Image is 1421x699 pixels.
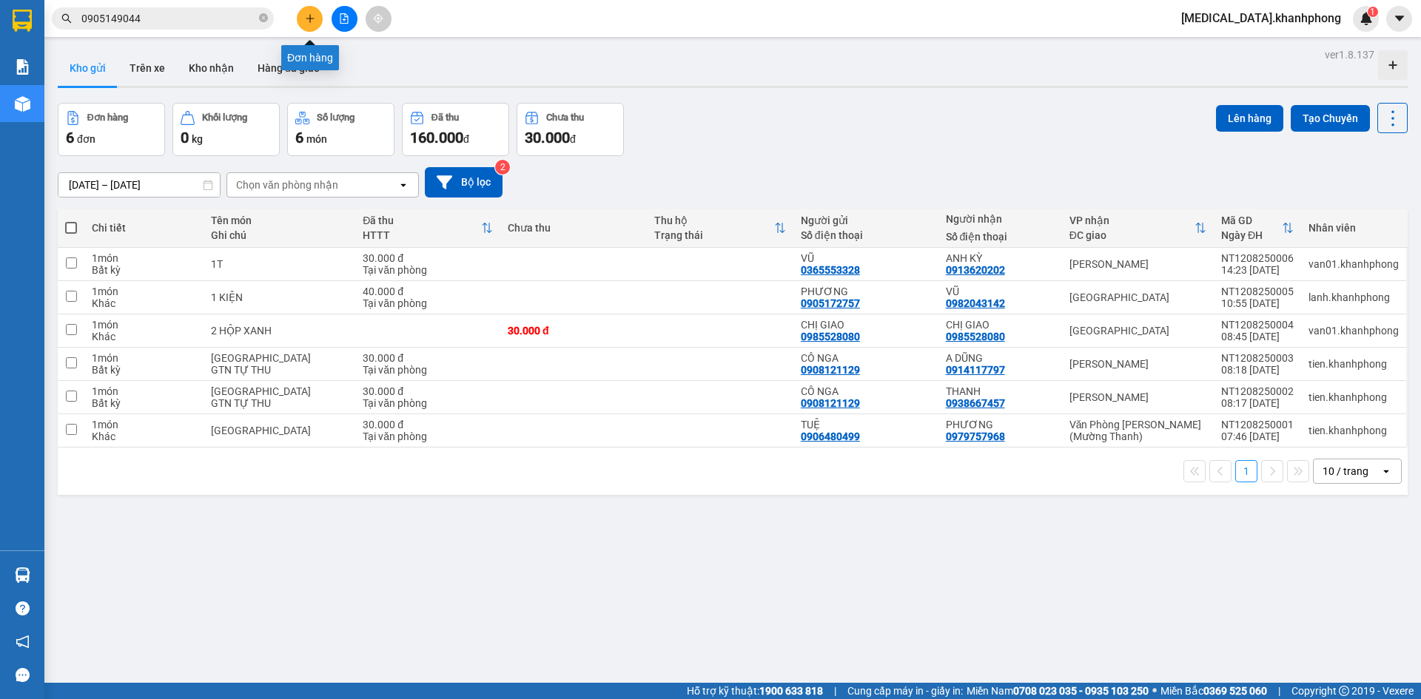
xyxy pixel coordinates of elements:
[495,160,510,175] sup: 2
[363,385,493,397] div: 30.000 đ
[92,286,196,297] div: 1 món
[287,103,394,156] button: Số lượng6món
[332,6,357,32] button: file-add
[946,319,1055,331] div: CHỊ GIAO
[281,45,339,70] div: Đơn hàng
[946,430,1005,442] div: 0979757968
[654,229,774,241] div: Trạng thái
[801,397,860,409] div: 0908121129
[13,10,32,32] img: logo-vxr
[1309,325,1399,337] div: van01.khanhphong
[211,425,348,436] div: TX
[92,364,196,376] div: Bất kỳ
[211,215,348,226] div: Tên món
[87,112,128,123] div: Đơn hàng
[1069,358,1206,370] div: [PERSON_NAME]
[295,129,303,146] span: 6
[363,252,493,264] div: 30.000 đ
[1323,464,1368,479] div: 10 / trang
[1069,229,1195,241] div: ĐC giao
[1235,460,1257,482] button: 1
[1069,325,1206,337] div: [GEOGRAPHIC_DATA]
[546,112,584,123] div: Chưa thu
[1221,430,1294,442] div: 07:46 [DATE]
[211,397,348,409] div: GTN TỰ THU
[1221,264,1294,276] div: 14:23 [DATE]
[92,297,196,309] div: Khác
[363,215,481,226] div: Đã thu
[1069,258,1206,270] div: [PERSON_NAME]
[801,264,860,276] div: 0365553328
[118,50,177,86] button: Trên xe
[402,103,509,156] button: Đã thu160.000đ
[15,567,30,583] img: warehouse-icon
[15,96,30,112] img: warehouse-icon
[211,352,348,364] div: TX
[92,419,196,430] div: 1 món
[1221,397,1294,409] div: 08:17 [DATE]
[425,167,503,197] button: Bộ lọc
[946,419,1055,430] div: PHƯƠNG
[92,331,196,342] div: Khác
[58,103,165,156] button: Đơn hàng6đơn
[946,213,1055,225] div: Người nhận
[192,133,203,145] span: kg
[801,297,860,309] div: 0905172757
[1216,105,1283,132] button: Lên hàng
[317,112,355,123] div: Số lượng
[1309,425,1399,436] div: tien.khanhphong
[363,264,493,276] div: Tại văn phòng
[1221,252,1294,264] div: NT1208250006
[92,319,196,331] div: 1 món
[92,385,196,397] div: 1 món
[92,264,196,276] div: Bất kỳ
[1339,686,1349,696] span: copyright
[306,133,327,145] span: món
[946,352,1055,364] div: A DŨNG
[1309,391,1399,403] div: tien.khanhphong
[1221,364,1294,376] div: 08:18 [DATE]
[259,13,268,22] span: close-circle
[61,13,72,24] span: search
[363,430,493,442] div: Tại văn phòng
[1368,7,1378,17] sup: 1
[1370,7,1375,17] span: 1
[177,50,246,86] button: Kho nhận
[525,129,570,146] span: 30.000
[801,419,931,430] div: TUỆ
[946,297,1005,309] div: 0982043142
[363,352,493,364] div: 30.000 đ
[1309,358,1399,370] div: tien.khanhphong
[1069,291,1206,303] div: [GEOGRAPHIC_DATA]
[1393,12,1406,25] span: caret-down
[463,133,469,145] span: đ
[801,229,931,241] div: Số điện thoại
[847,683,963,699] span: Cung cấp máy in - giấy in:
[801,385,931,397] div: CÔ NGA
[211,385,348,397] div: TX
[236,178,338,192] div: Chọn văn phòng nhận
[92,252,196,264] div: 1 món
[1309,258,1399,270] div: van01.khanhphong
[92,397,196,409] div: Bất kỳ
[1013,685,1149,697] strong: 0708 023 035 - 0935 103 250
[1069,215,1195,226] div: VP nhận
[1203,685,1267,697] strong: 0369 525 060
[1221,297,1294,309] div: 10:55 [DATE]
[801,215,931,226] div: Người gửi
[946,286,1055,297] div: VŨ
[1221,319,1294,331] div: NT1208250004
[15,59,30,75] img: solution-icon
[363,419,493,430] div: 30.000 đ
[373,13,383,24] span: aim
[211,291,348,303] div: 1 KIỆN
[834,683,836,699] span: |
[211,258,348,270] div: 1T
[1221,419,1294,430] div: NT1208250001
[431,112,459,123] div: Đã thu
[202,112,247,123] div: Khối lượng
[339,13,349,24] span: file-add
[508,325,639,337] div: 30.000 đ
[1291,105,1370,132] button: Tạo Chuyến
[1069,419,1206,442] div: Văn Phòng [PERSON_NAME] (Mường Thanh)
